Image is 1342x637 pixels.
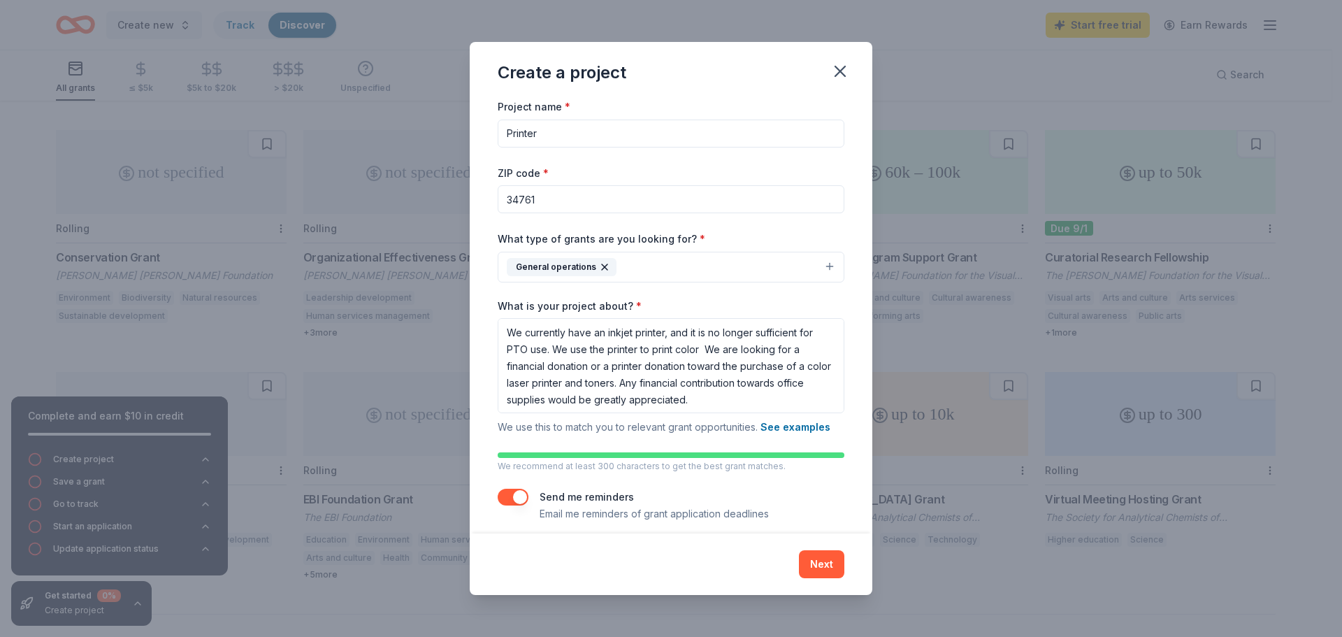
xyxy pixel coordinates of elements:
div: General operations [507,258,616,276]
label: ZIP code [498,166,549,180]
button: See examples [760,419,830,436]
label: Send me reminders [540,491,634,503]
button: General operations [498,252,844,282]
label: What is your project about? [498,299,642,313]
label: What type of grants are you looking for? [498,232,705,246]
span: We use this to match you to relevant grant opportunities. [498,421,830,433]
p: Email me reminders of grant application deadlines [540,506,769,522]
input: 12345 (U.S. only) [498,185,844,213]
label: Project name [498,100,570,114]
div: Create a project [498,62,626,84]
p: We recommend at least 300 characters to get the best grant matches. [498,461,844,472]
textarea: We currently have an inkjet printer, and it is no longer sufficient for PTO use. We use the print... [498,318,844,413]
button: Next [799,550,844,578]
input: After school program [498,120,844,148]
